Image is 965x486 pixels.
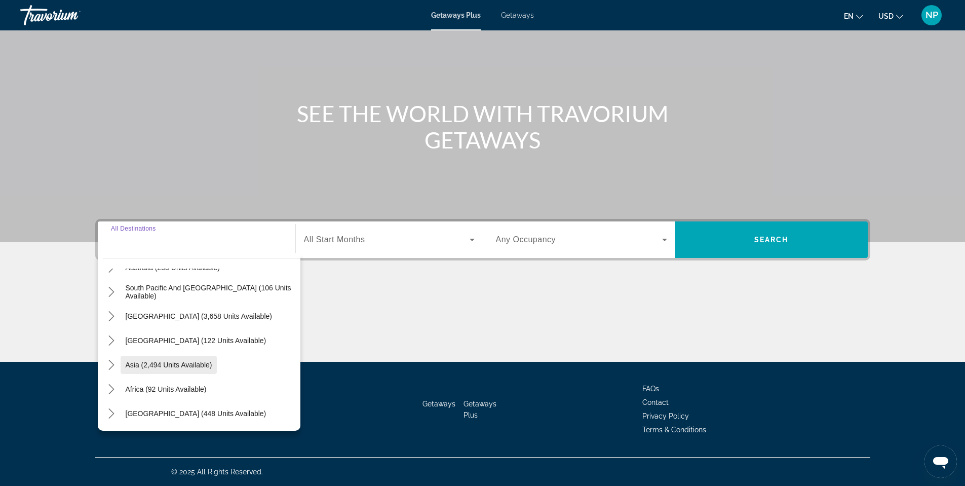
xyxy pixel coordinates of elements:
[103,356,121,374] button: Toggle Asia (2,494 units available) submenu
[501,11,534,19] a: Getaways
[496,235,556,244] span: Any Occupancy
[422,400,455,408] a: Getaways
[126,337,266,345] span: [GEOGRAPHIC_DATA] (122 units available)
[878,9,903,23] button: Change currency
[304,235,365,244] span: All Start Months
[878,12,894,20] span: USD
[126,385,207,393] span: Africa (92 units available)
[121,331,272,350] button: Select destination: Central America (122 units available)
[642,412,689,420] a: Privacy Policy
[103,332,121,350] button: Toggle Central America (122 units available) submenu
[844,9,863,23] button: Change language
[844,12,854,20] span: en
[642,398,669,406] a: Contact
[103,308,121,325] button: Toggle South America (3,658 units available) submenu
[924,445,957,478] iframe: Button to launch messaging window
[121,283,300,301] button: Select destination: South Pacific and Oceania (106 units available)
[918,5,945,26] button: User Menu
[126,284,295,300] span: South Pacific and [GEOGRAPHIC_DATA] (106 units available)
[675,221,868,258] button: Search
[111,225,156,232] span: All Destinations
[293,100,673,153] h1: SEE THE WORLD WITH TRAVORIUM GETAWAYS
[642,385,659,393] a: FAQs
[171,468,263,476] span: © 2025 All Rights Reserved.
[126,312,272,320] span: [GEOGRAPHIC_DATA] (3,658 units available)
[121,258,225,277] button: Select destination: Australia (253 units available)
[121,380,212,398] button: Select destination: Africa (92 units available)
[98,253,300,431] div: Destination options
[103,405,121,423] button: Toggle Middle East (448 units available) submenu
[126,409,266,418] span: [GEOGRAPHIC_DATA] (448 units available)
[103,381,121,398] button: Toggle Africa (92 units available) submenu
[431,11,481,19] a: Getaways Plus
[111,234,282,246] input: Select destination
[103,259,121,277] button: Toggle Australia (253 units available) submenu
[121,356,217,374] button: Select destination: Asia (2,494 units available)
[754,236,789,244] span: Search
[98,221,868,258] div: Search widget
[126,361,212,369] span: Asia (2,494 units available)
[121,307,277,325] button: Select destination: South America (3,658 units available)
[103,283,121,301] button: Toggle South Pacific and Oceania (106 units available) submenu
[20,2,122,28] a: Travorium
[925,10,938,20] span: NP
[464,400,496,419] a: Getaways Plus
[121,404,272,423] button: Select destination: Middle East (448 units available)
[642,426,706,434] a: Terms & Conditions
